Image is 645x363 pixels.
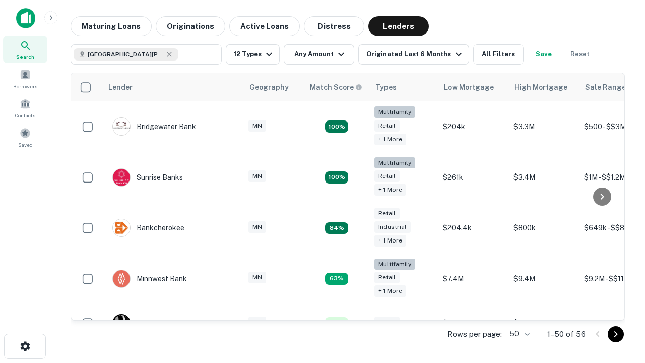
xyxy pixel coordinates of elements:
[248,221,266,233] div: MN
[113,219,130,236] img: picture
[249,81,289,93] div: Geography
[366,48,465,60] div: Originated Last 6 Months
[112,219,184,237] div: Bankcherokee
[16,8,35,28] img: capitalize-icon.png
[113,169,130,186] img: picture
[608,326,624,342] button: Go to next page
[438,152,508,203] td: $261k
[112,117,196,136] div: Bridgewater Bank
[444,81,494,93] div: Low Mortgage
[528,44,560,65] button: Save your search to get updates of matches that match your search criteria.
[3,94,47,122] a: Contacts
[374,285,406,297] div: + 1 more
[325,120,348,133] div: Matching Properties: 17, hasApolloMatch: undefined
[374,221,411,233] div: Industrial
[508,203,579,254] td: $800k
[508,73,579,101] th: High Mortgage
[374,208,400,219] div: Retail
[374,184,406,196] div: + 1 more
[113,270,130,287] img: picture
[325,171,348,184] div: Matching Properties: 11, hasApolloMatch: undefined
[564,44,596,65] button: Reset
[514,81,567,93] div: High Mortgage
[585,81,626,93] div: Sale Range
[508,101,579,152] td: $3.3M
[438,304,508,342] td: $25k
[18,141,33,149] span: Saved
[438,254,508,305] td: $7.4M
[3,65,47,92] a: Borrowers
[310,82,362,93] div: Capitalize uses an advanced AI algorithm to match your search with the best lender. The match sco...
[369,73,438,101] th: Types
[473,44,524,65] button: All Filters
[374,134,406,145] div: + 1 more
[374,170,400,182] div: Retail
[3,36,47,63] a: Search
[374,317,400,328] div: Retail
[112,168,183,187] div: Sunrise Banks
[358,44,469,65] button: Originated Last 6 Months
[304,16,364,36] button: Distress
[112,314,196,332] div: [PERSON_NAME]
[102,73,243,101] th: Lender
[108,81,133,93] div: Lender
[374,259,415,270] div: Multifamily
[374,272,400,283] div: Retail
[374,157,415,169] div: Multifamily
[16,53,34,61] span: Search
[248,170,266,182] div: MN
[284,44,354,65] button: Any Amount
[248,317,266,328] div: MN
[368,16,429,36] button: Lenders
[15,111,35,119] span: Contacts
[116,318,127,329] p: G H
[248,272,266,283] div: MN
[438,203,508,254] td: $204.4k
[374,120,400,132] div: Retail
[508,304,579,342] td: $25k
[438,73,508,101] th: Low Mortgage
[508,152,579,203] td: $3.4M
[112,270,187,288] div: Minnwest Bank
[547,328,586,340] p: 1–50 of 56
[374,106,415,118] div: Multifamily
[243,73,304,101] th: Geography
[438,101,508,152] td: $204k
[226,44,280,65] button: 12 Types
[375,81,397,93] div: Types
[508,254,579,305] td: $9.4M
[113,118,130,135] img: picture
[325,317,348,329] div: Matching Properties: 5, hasApolloMatch: undefined
[595,282,645,331] iframe: Chat Widget
[325,222,348,234] div: Matching Properties: 8, hasApolloMatch: undefined
[447,328,502,340] p: Rows per page:
[304,73,369,101] th: Capitalize uses an advanced AI algorithm to match your search with the best lender. The match sco...
[88,50,163,59] span: [GEOGRAPHIC_DATA][PERSON_NAME], [GEOGRAPHIC_DATA], [GEOGRAPHIC_DATA]
[156,16,225,36] button: Originations
[374,235,406,247] div: + 1 more
[310,82,360,93] h6: Match Score
[506,327,531,341] div: 50
[325,273,348,285] div: Matching Properties: 6, hasApolloMatch: undefined
[71,16,152,36] button: Maturing Loans
[229,16,300,36] button: Active Loans
[248,120,266,132] div: MN
[3,124,47,151] a: Saved
[13,82,37,90] span: Borrowers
